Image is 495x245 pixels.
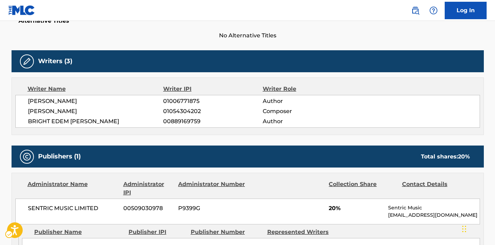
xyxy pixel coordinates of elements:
span: Author [263,97,353,105]
span: Author [263,117,353,126]
span: No Alternative Titles [12,31,484,40]
div: Publisher Name [34,228,123,236]
img: Writers [23,57,31,66]
div: Publisher IPI [129,228,185,236]
div: Administrator Number [178,180,246,197]
div: Drag [462,218,466,239]
span: 20% [329,204,383,213]
span: 00509030978 [123,204,173,213]
h5: Publishers (1) [38,153,81,161]
div: Writer IPI [163,85,263,93]
div: Writer Name [28,85,163,93]
span: [PERSON_NAME] [28,97,163,105]
span: 01006771875 [163,97,262,105]
div: Publisher Number [191,228,262,236]
div: Collection Share [329,180,396,197]
p: Sentric Music [388,204,479,211]
div: Total shares: [421,153,470,161]
span: Composer [263,107,353,116]
h5: Writers (3) [38,57,72,65]
span: 20 % [458,153,470,160]
div: Chat Widget [460,211,495,245]
span: P9399G [178,204,246,213]
img: Publishers [23,153,31,161]
span: [PERSON_NAME] [28,107,163,116]
h5: Alternative Titles [19,17,477,24]
img: help [429,6,438,15]
p: [EMAIL_ADDRESS][DOMAIN_NAME] [388,211,479,219]
div: Writer Role [263,85,353,93]
div: Contact Details [402,180,470,197]
span: SENTRIC MUSIC LIMITED [28,204,118,213]
span: BRIGHT EDEM [PERSON_NAME] [28,117,163,126]
div: Administrator IPI [123,180,173,197]
img: search [411,6,420,15]
iframe: Hubspot Iframe [460,211,495,245]
span: 01054304202 [163,107,262,116]
div: Represented Writers [267,228,339,236]
a: Log In [445,2,487,19]
span: 00889169759 [163,117,262,126]
div: Administrator Name [28,180,118,197]
img: MLC Logo [8,5,35,15]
